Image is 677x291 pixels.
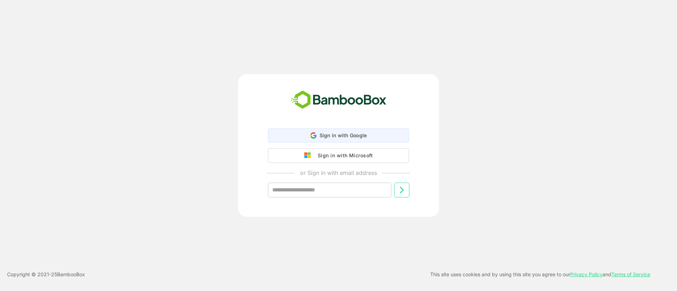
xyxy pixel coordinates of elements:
a: Privacy Policy [570,271,603,277]
img: google [304,152,314,159]
div: Sign in with Google [268,128,409,143]
button: Sign in with Microsoft [268,148,409,163]
a: Terms of Service [611,271,650,277]
p: Copyright © 2021- 25 BambooBox [7,270,85,279]
div: Sign in with Microsoft [314,151,373,160]
span: Sign in with Google [319,132,367,138]
p: This site uses cookies and by using this site you agree to our and [430,270,650,279]
img: bamboobox [287,88,390,112]
p: or Sign in with email address [300,169,377,177]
